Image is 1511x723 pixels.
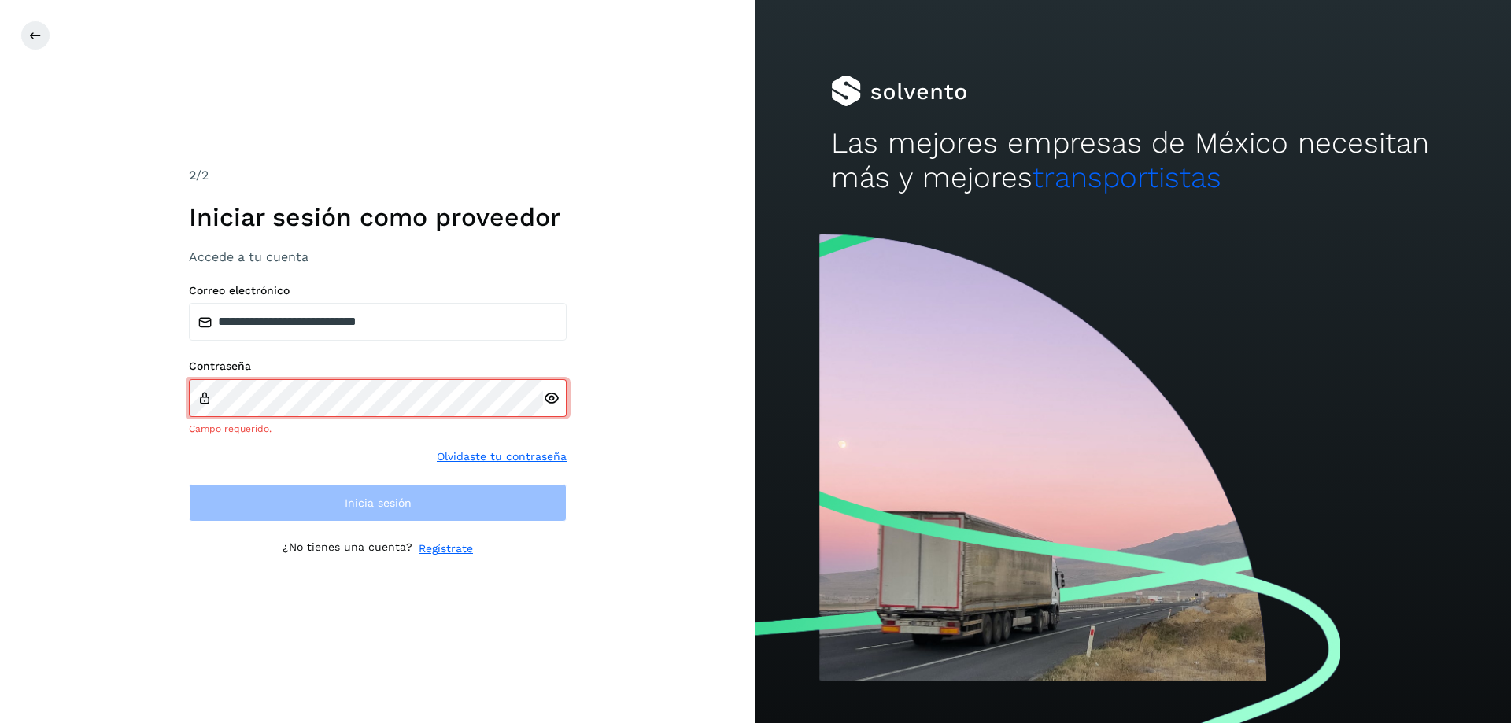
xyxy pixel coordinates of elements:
span: Inicia sesión [345,497,412,508]
span: 2 [189,168,196,183]
label: Correo electrónico [189,284,567,297]
label: Contraseña [189,360,567,373]
p: ¿No tienes una cuenta? [283,540,412,557]
span: transportistas [1033,160,1221,194]
div: /2 [189,166,567,185]
div: Campo requerido. [189,422,567,436]
a: Regístrate [419,540,473,557]
h3: Accede a tu cuenta [189,249,567,264]
button: Inicia sesión [189,484,567,522]
h2: Las mejores empresas de México necesitan más y mejores [831,126,1435,196]
h1: Iniciar sesión como proveedor [189,202,567,232]
a: Olvidaste tu contraseña [437,448,567,465]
